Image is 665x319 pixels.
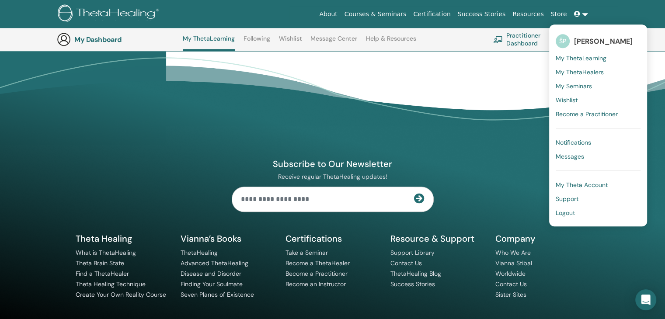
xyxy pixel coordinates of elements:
img: generic-user-icon.jpg [57,32,71,46]
span: Wishlist [556,96,578,104]
a: Logout [556,206,641,220]
a: Advanced ThetaHealing [181,259,248,267]
a: Contact Us [390,259,422,267]
a: Theta Healing Technique [76,280,146,288]
a: Vianna Stibal [495,259,532,267]
a: Success Stories [454,6,509,22]
a: Following [244,35,270,49]
a: Certification [410,6,454,22]
a: Message Center [310,35,357,49]
a: My ThetaHealers [556,65,641,79]
h3: My Dashboard [74,35,162,44]
span: ŠP [556,34,570,48]
a: What is ThetaHealing [76,249,136,257]
span: [PERSON_NAME] [574,37,633,46]
a: Support [556,192,641,206]
a: Help & Resources [366,35,416,49]
a: My Seminars [556,79,641,93]
a: Wishlist [556,93,641,107]
a: Support Library [390,249,435,257]
span: My Seminars [556,82,592,90]
a: ŠP[PERSON_NAME] [556,31,641,51]
a: Disease and Disorder [181,270,241,277]
a: About [316,6,341,22]
span: Logout [556,209,575,217]
span: My Theta Account [556,181,608,189]
h5: Theta Healing [76,233,170,244]
a: Finding Your Soulmate [181,280,243,288]
a: My ThetaLearning [183,35,235,51]
h5: Company [495,233,590,244]
a: Contact Us [495,280,527,288]
h5: Vianna’s Books [181,233,275,244]
a: My Theta Account [556,178,641,192]
a: My ThetaLearning [556,51,641,65]
a: Become a Practitioner [285,270,348,277]
a: Worldwide [495,270,526,277]
p: Receive regular ThetaHealing updates! [232,173,434,180]
a: ThetaHealing [181,249,218,257]
a: Sister Sites [495,291,526,298]
a: Courses & Seminars [341,6,410,22]
a: Create Your Own Reality Course [76,291,166,298]
a: Store [547,6,571,22]
a: ThetaHealing Blog [390,270,441,277]
img: chalkboard-teacher.svg [493,36,503,43]
a: Resources [509,6,547,22]
a: Messages [556,149,641,163]
a: Take a Seminar [285,249,328,257]
a: Become a ThetaHealer [285,259,350,267]
a: Find a ThetaHealer [76,270,129,277]
span: My ThetaLearning [556,54,606,62]
div: Open Intercom Messenger [635,289,656,310]
a: Become a Practitioner [556,107,641,121]
img: logo.png [58,4,162,24]
span: Support [556,195,578,203]
h4: Subscribe to Our Newsletter [232,158,434,170]
a: Wishlist [279,35,302,49]
h5: Resource & Support [390,233,485,244]
span: Messages [556,153,584,160]
span: Notifications [556,139,591,146]
a: Theta Brain State [76,259,124,267]
a: Become an Instructor [285,280,346,288]
a: Success Stories [390,280,435,288]
a: Seven Planes of Existence [181,291,254,298]
a: Practitioner Dashboard [493,30,567,49]
span: My ThetaHealers [556,68,604,76]
a: Notifications [556,135,641,149]
span: Become a Practitioner [556,110,618,118]
a: Who We Are [495,249,531,257]
h5: Certifications [285,233,380,244]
